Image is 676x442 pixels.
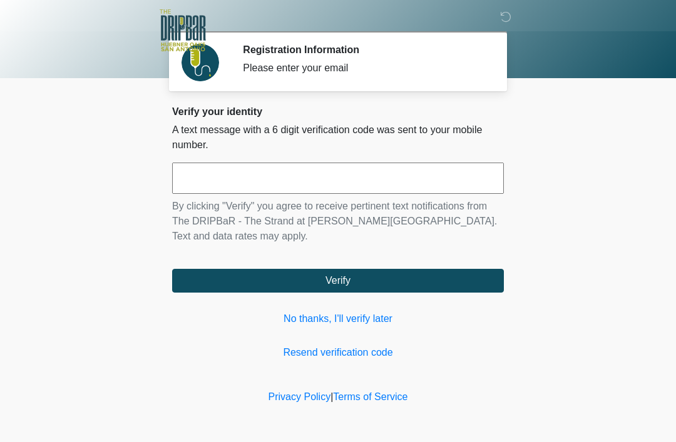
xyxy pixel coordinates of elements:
p: A text message with a 6 digit verification code was sent to your mobile number. [172,123,504,153]
img: Agent Avatar [182,44,219,81]
a: Resend verification code [172,345,504,360]
img: The DRIPBaR - The Strand at Huebner Oaks Logo [160,9,206,51]
button: Verify [172,269,504,293]
a: No thanks, I'll verify later [172,311,504,326]
h2: Verify your identity [172,106,504,118]
a: | [330,391,333,402]
div: Please enter your email [243,61,485,76]
a: Terms of Service [333,391,407,402]
p: By clicking "Verify" you agree to receive pertinent text notifications from The DRIPBaR - The Str... [172,199,504,244]
a: Privacy Policy [269,391,331,402]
